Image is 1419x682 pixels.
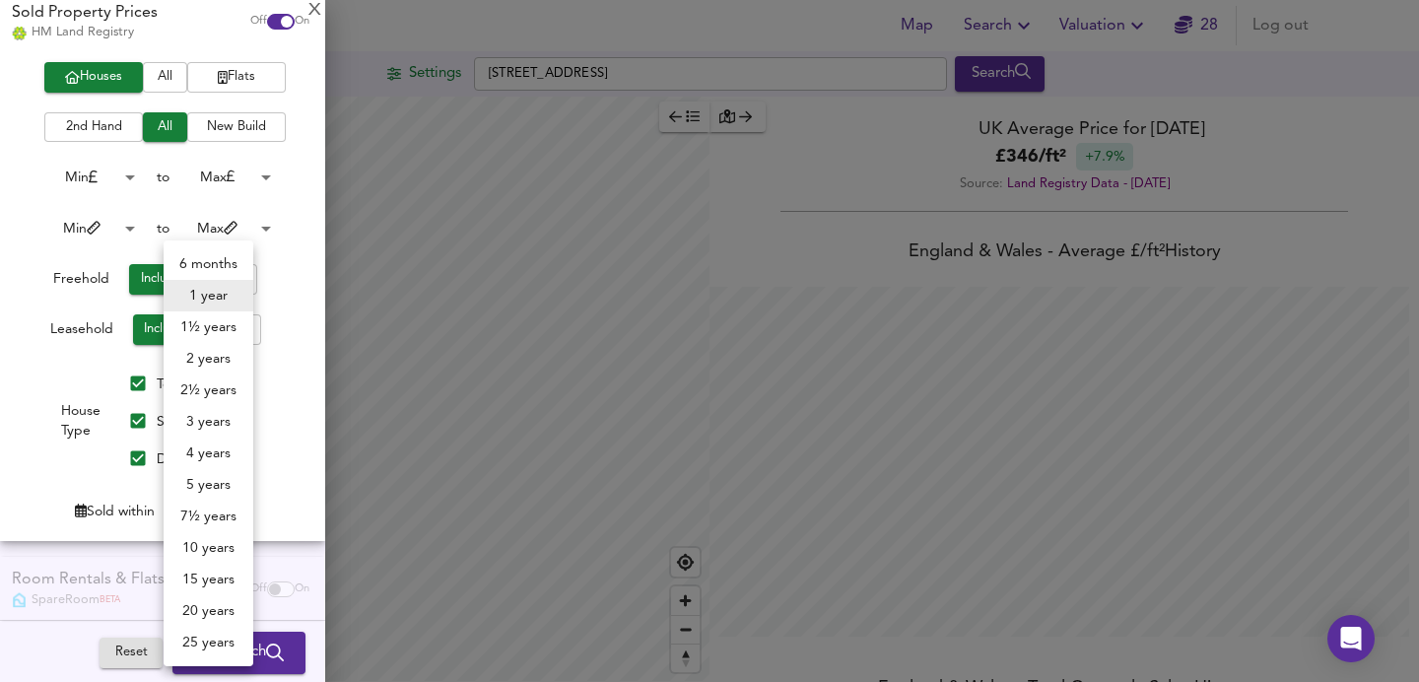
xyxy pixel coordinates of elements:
[164,564,253,595] li: 15 years
[164,248,253,280] li: 6 months
[164,501,253,532] li: 7½ years
[164,438,253,469] li: 4 years
[1327,615,1375,662] div: Open Intercom Messenger
[164,627,253,658] li: 25 years
[164,469,253,501] li: 5 years
[164,280,253,311] li: 1 year
[164,406,253,438] li: 3 years
[164,375,253,406] li: 2½ years
[164,311,253,343] li: 1½ years
[164,532,253,564] li: 10 years
[164,595,253,627] li: 20 years
[164,343,253,375] li: 2 years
